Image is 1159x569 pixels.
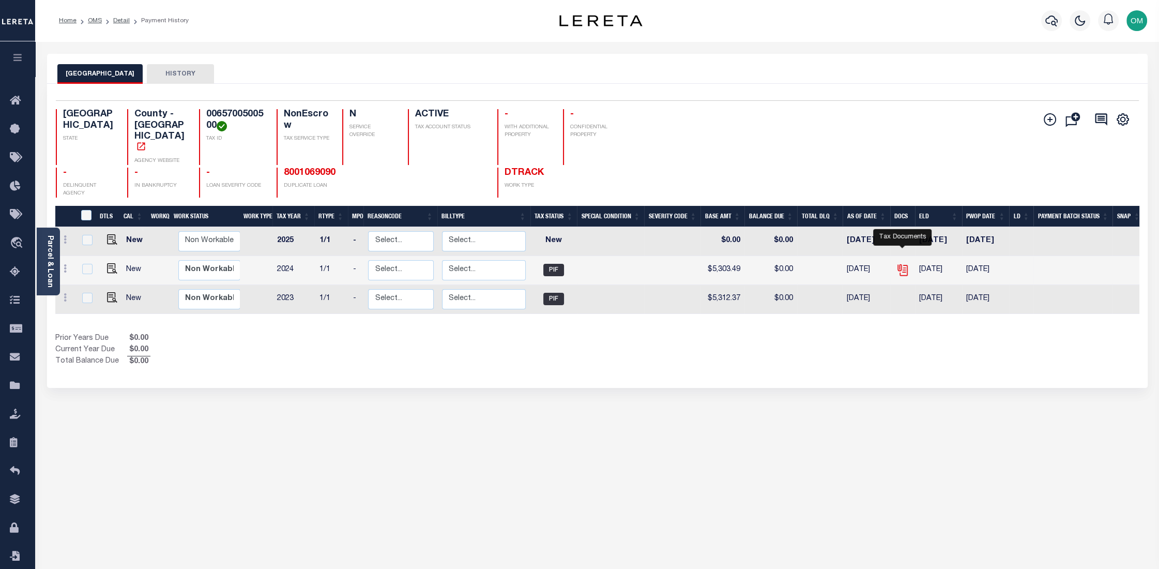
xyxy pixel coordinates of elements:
td: [DATE] [962,285,1010,314]
td: 1/1 [315,285,348,314]
a: 8001069090 [284,168,335,177]
span: PIF [543,293,564,305]
th: Total DLQ: activate to sort column ascending [797,206,843,227]
td: New [122,227,150,256]
th: &nbsp;&nbsp;&nbsp;&nbsp;&nbsp;&nbsp;&nbsp;&nbsp;&nbsp;&nbsp; [55,206,75,227]
td: 2025 [273,227,315,256]
th: DTLS [96,206,119,227]
td: - [348,256,364,285]
td: - [348,227,364,256]
h4: County - [GEOGRAPHIC_DATA] [134,109,187,154]
h4: ACTIVE [415,109,485,121]
th: MPO [348,206,363,227]
td: New [122,256,150,285]
th: ELD: activate to sort column ascending [915,206,962,227]
th: BillType: activate to sort column ascending [437,206,530,227]
th: Docs [890,206,915,227]
span: DTRACK [505,168,544,177]
th: PWOP Date: activate to sort column ascending [962,206,1010,227]
td: 2023 [273,285,315,314]
span: $0.00 [127,356,150,368]
th: CAL: activate to sort column ascending [119,206,147,227]
span: - [134,168,138,177]
td: $0.00 [744,256,797,285]
th: Payment Batch Status: activate to sort column ascending [1033,206,1112,227]
td: Total Balance Due [55,356,127,367]
span: $0.00 [127,345,150,356]
h4: 0065700500500 [206,109,264,131]
td: [DATE] [962,227,1010,256]
p: CONFIDENTIAL PROPERTY [570,124,622,139]
span: - [206,168,210,177]
th: &nbsp; [75,206,96,227]
span: - [505,110,508,119]
img: svg+xml;base64,PHN2ZyB4bWxucz0iaHR0cDovL3d3dy53My5vcmcvMjAwMC9zdmciIHBvaW50ZXItZXZlbnRzPSJub25lIi... [1126,10,1147,31]
p: STATE [63,135,115,143]
div: Tax Documents [873,229,932,245]
a: Detail [113,18,130,24]
th: Work Type [239,206,272,227]
h4: [GEOGRAPHIC_DATA] [63,109,115,131]
td: - [348,285,364,314]
span: PIF [543,264,564,276]
th: Tax Status: activate to sort column ascending [530,206,577,227]
h4: NonEscrow [284,109,330,131]
span: - [570,110,574,119]
h4: N [349,109,395,121]
p: DUPLICATE LOAN [284,182,395,190]
p: WITH ADDITIONAL PROPERTY [505,124,551,139]
i: travel_explore [10,237,26,250]
td: $5,312.37 [700,285,744,314]
p: DELINQUENT AGENCY [63,182,115,198]
th: Base Amt: activate to sort column ascending [700,206,744,227]
th: As of Date: activate to sort column ascending [843,206,890,227]
li: Payment History [130,16,189,25]
p: AGENCY WEBSITE [134,157,187,165]
th: Tax Year: activate to sort column ascending [272,206,314,227]
td: [DATE] [915,285,962,314]
th: Special Condition: activate to sort column ascending [577,206,644,227]
th: Balance Due: activate to sort column ascending [744,206,797,227]
td: 2024 [273,256,315,285]
td: Prior Years Due [55,333,127,345]
td: 1/1 [315,256,348,285]
th: Severity Code: activate to sort column ascending [644,206,700,227]
td: 1/1 [315,227,348,256]
th: Work Status [170,206,240,227]
td: [DATE] [962,256,1010,285]
p: WORK TYPE [505,182,557,190]
td: [DATE] [915,256,962,285]
p: IN BANKRUPTCY [134,182,187,190]
th: RType: activate to sort column ascending [314,206,348,227]
a: Home [59,18,77,24]
td: Current Year Due [55,345,127,356]
td: $0.00 [700,227,744,256]
td: [DATE] [843,285,890,314]
td: New [122,285,150,314]
td: New [530,227,577,256]
th: LD: activate to sort column ascending [1009,206,1033,227]
p: SERVICE OVERRIDE [349,124,395,139]
a: Parcel & Loan [46,235,53,288]
img: logo-dark.svg [559,15,642,26]
span: - [63,168,67,177]
p: TAX ACCOUNT STATUS [415,124,485,131]
p: TAX ID [206,135,264,143]
button: [GEOGRAPHIC_DATA] [57,64,143,84]
th: SNAP: activate to sort column ascending [1112,206,1144,227]
td: [DATE] [843,256,890,285]
span: $0.00 [127,333,150,345]
a: OMS [88,18,102,24]
td: $5,303.49 [700,256,744,285]
td: [DATE] [843,227,890,256]
p: LOAN SEVERITY CODE [206,182,264,190]
button: HISTORY [147,64,214,84]
td: $0.00 [744,227,797,256]
td: [DATE] [915,227,962,256]
td: $0.00 [744,285,797,314]
p: TAX SERVICE TYPE [284,135,330,143]
th: WorkQ [147,206,170,227]
th: ReasonCode: activate to sort column ascending [363,206,437,227]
